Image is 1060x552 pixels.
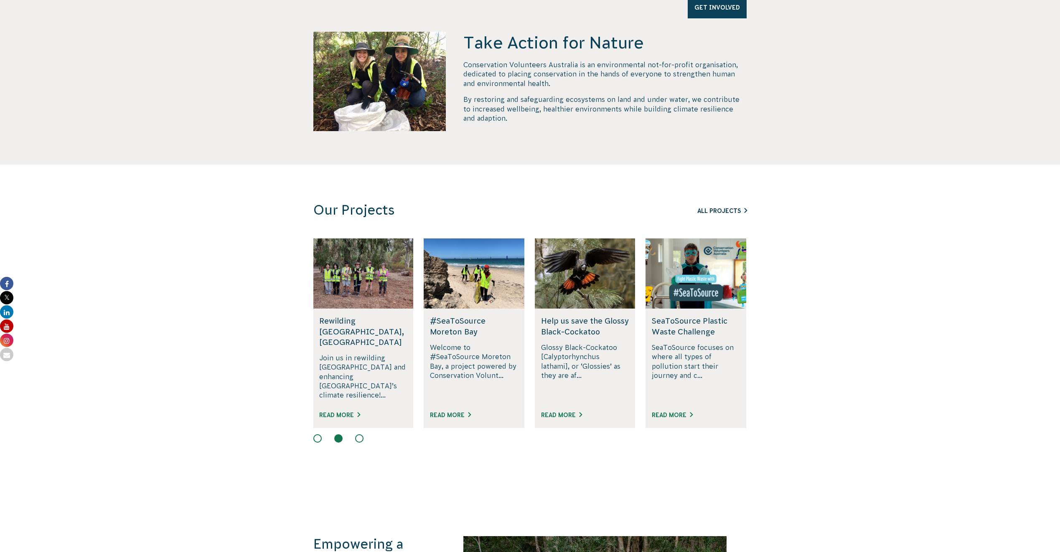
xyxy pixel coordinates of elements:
[697,208,747,214] a: All Projects
[319,412,360,418] a: Read More
[319,353,407,401] p: Join us in rewilding [GEOGRAPHIC_DATA] and enhancing [GEOGRAPHIC_DATA]’s climate resilience!...
[319,316,407,347] h5: Rewilding [GEOGRAPHIC_DATA], [GEOGRAPHIC_DATA]
[652,343,740,401] p: SeaToSource focuses on where all types of pollution start their journey and c...
[541,412,582,418] a: Read More
[430,343,518,401] p: Welcome to #SeaToSource Moreton Bay, a project powered by Conservation Volunt...
[430,316,518,337] h5: #SeaToSource Moreton Bay
[463,32,747,53] h4: Take Action for Nature
[652,412,693,418] a: Read More
[313,202,634,218] h3: Our Projects
[541,343,629,401] p: Glossy Black-Cockatoo [Calyptorhynchus lathami], or ‘Glossies’ as they are af...
[430,412,471,418] a: Read More
[463,60,747,88] p: Conservation Volunteers Australia is an environmental not-for-profit organisation, dedicated to p...
[652,316,740,337] h5: SeaToSource Plastic Waste Challenge
[463,95,747,123] p: By restoring and safeguarding ecosystems on land and under water, we contribute to increased well...
[541,316,629,337] h5: Help us save the Glossy Black-Cockatoo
